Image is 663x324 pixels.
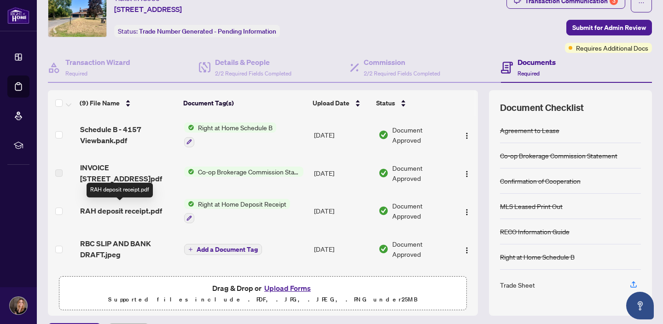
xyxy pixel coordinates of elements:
[80,124,177,146] span: Schedule B - 4157 Viewbank.pdf
[139,27,276,35] span: Trade Number Generated - Pending Information
[310,231,375,267] td: [DATE]
[10,297,27,314] img: Profile Icon
[626,292,654,319] button: Open asap
[184,199,290,224] button: Status IconRight at Home Deposit Receipt
[184,122,276,147] button: Status IconRight at Home Schedule B
[309,90,373,116] th: Upload Date
[184,167,303,177] button: Status IconCo-op Brokerage Commission Statement
[310,115,375,155] td: [DATE]
[194,122,276,133] span: Right at Home Schedule B
[463,132,471,139] img: Logo
[392,125,452,145] span: Document Approved
[459,166,474,180] button: Logo
[188,247,193,252] span: plus
[463,170,471,178] img: Logo
[197,246,258,253] span: Add a Document Tag
[518,70,540,77] span: Required
[572,20,646,35] span: Submit for Admin Review
[376,98,395,108] span: Status
[184,199,194,209] img: Status Icon
[500,150,617,161] div: Co-op Brokerage Commission Statement
[80,238,177,260] span: RBC SLIP AND BANK DRAFT.jpeg
[184,167,194,177] img: Status Icon
[378,168,389,178] img: Document Status
[500,201,563,211] div: MLS Leased Print Out
[500,101,584,114] span: Document Checklist
[463,247,471,254] img: Logo
[215,70,291,77] span: 2/2 Required Fields Completed
[500,125,559,135] div: Agreement to Lease
[459,203,474,218] button: Logo
[194,167,303,177] span: Co-op Brokerage Commission Statement
[392,201,452,221] span: Document Approved
[566,20,652,35] button: Submit for Admin Review
[372,90,453,116] th: Status
[65,70,87,77] span: Required
[576,43,648,53] span: Requires Additional Docs
[184,243,262,255] button: Add a Document Tag
[378,130,389,140] img: Document Status
[364,70,440,77] span: 2/2 Required Fields Completed
[313,98,349,108] span: Upload Date
[518,57,556,68] h4: Documents
[7,7,29,24] img: logo
[80,98,120,108] span: (9) File Name
[180,90,309,116] th: Document Tag(s)
[392,163,452,183] span: Document Approved
[463,208,471,216] img: Logo
[392,239,452,259] span: Document Approved
[459,242,474,256] button: Logo
[500,176,581,186] div: Confirmation of Cooperation
[59,277,466,311] span: Drag & Drop orUpload FormsSupported files include .PDF, .JPG, .JPEG, .PNG under25MB
[87,183,153,197] div: RAH deposit receipt.pdf
[114,4,182,15] span: [STREET_ADDRESS]
[194,199,290,209] span: Right at Home Deposit Receipt
[262,282,314,294] button: Upload Forms
[500,252,575,262] div: Right at Home Schedule B
[378,206,389,216] img: Document Status
[310,191,375,231] td: [DATE]
[364,57,440,68] h4: Commission
[212,282,314,294] span: Drag & Drop or
[184,122,194,133] img: Status Icon
[310,267,375,307] td: [DATE]
[65,294,461,305] p: Supported files include .PDF, .JPG, .JPEG, .PNG under 25 MB
[65,57,130,68] h4: Transaction Wizard
[310,155,375,191] td: [DATE]
[76,90,180,116] th: (9) File Name
[114,25,280,37] div: Status:
[500,226,570,237] div: RECO Information Guide
[215,57,291,68] h4: Details & People
[459,127,474,142] button: Logo
[184,244,262,255] button: Add a Document Tag
[80,162,177,184] span: INVOICE [STREET_ADDRESS]pdf
[378,244,389,254] img: Document Status
[500,280,535,290] div: Trade Sheet
[80,205,162,216] span: RAH deposit receipt.pdf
